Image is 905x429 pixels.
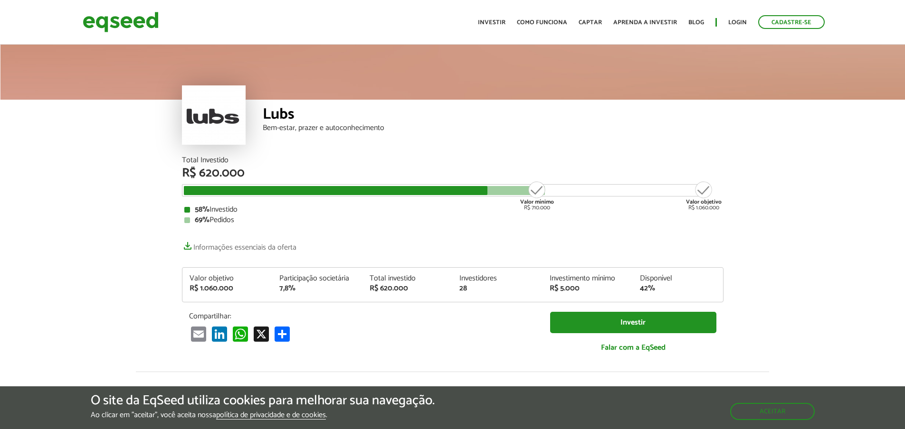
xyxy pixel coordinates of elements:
div: Investido [184,206,721,214]
a: Investir [550,312,716,333]
a: Aprenda a investir [613,19,677,26]
h5: O site da EqSeed utiliza cookies para melhorar sua navegação. [91,393,435,408]
div: R$ 620.000 [370,285,446,292]
a: Como funciona [517,19,567,26]
strong: Valor objetivo [686,197,722,206]
strong: 58% [195,203,210,216]
div: R$ 1.060.000 [190,285,266,292]
a: WhatsApp [231,326,250,341]
img: EqSeed [83,9,159,35]
div: Participação societária [279,275,355,282]
strong: Valor mínimo [520,197,554,206]
button: Aceitar [730,403,815,420]
div: 42% [640,285,716,292]
a: Captar [579,19,602,26]
a: Investir [478,19,505,26]
div: Total investido [370,275,446,282]
p: Compartilhar: [189,312,536,321]
a: Login [728,19,747,26]
div: R$ 5.000 [550,285,626,292]
a: Informações essenciais da oferta [182,238,296,252]
p: Ao clicar em "aceitar", você aceita nossa . [91,410,435,420]
a: Blog [688,19,704,26]
a: política de privacidade e de cookies [216,411,326,420]
div: 28 [459,285,535,292]
div: Investimento mínimo [550,275,626,282]
div: 7,8% [279,285,355,292]
div: Disponível [640,275,716,282]
div: Lubs [263,107,724,124]
div: Total Investido [182,157,724,164]
div: Valor objetivo [190,275,266,282]
a: Falar com a EqSeed [550,338,716,357]
div: R$ 1.060.000 [686,180,722,211]
div: R$ 710.000 [519,180,555,211]
strong: 69% [195,214,210,226]
a: Cadastre-se [758,15,825,29]
div: Pedidos [184,216,721,224]
a: LinkedIn [210,326,229,341]
a: Email [189,326,208,341]
div: Bem-estar, prazer e autoconhecimento [263,124,724,132]
div: Investidores [459,275,535,282]
a: Compartilhar [273,326,292,341]
div: R$ 620.000 [182,167,724,179]
a: X [252,326,271,341]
